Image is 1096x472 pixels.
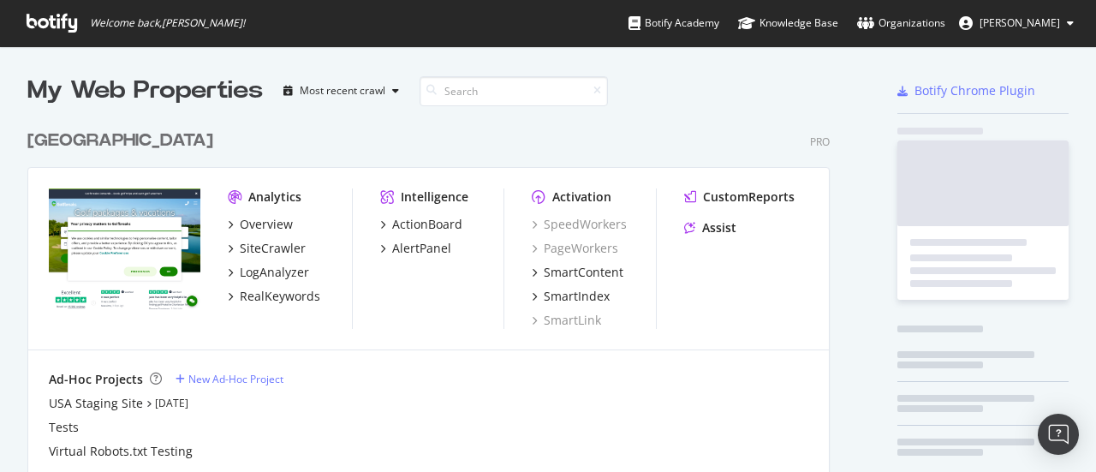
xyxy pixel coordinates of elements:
[392,216,462,233] div: ActionBoard
[532,264,623,281] a: SmartContent
[90,16,245,30] span: Welcome back, [PERSON_NAME] !
[380,216,462,233] a: ActionBoard
[392,240,451,257] div: AlertPanel
[228,216,293,233] a: Overview
[684,219,736,236] a: Assist
[738,15,838,32] div: Knowledge Base
[897,82,1035,99] a: Botify Chrome Plugin
[248,188,301,206] div: Analytics
[176,372,283,386] a: New Ad-Hoc Project
[552,188,611,206] div: Activation
[27,128,213,153] div: [GEOGRAPHIC_DATA]
[380,240,451,257] a: AlertPanel
[914,82,1035,99] div: Botify Chrome Plugin
[228,264,309,281] a: LogAnalyzer
[240,240,306,257] div: SiteCrawler
[980,15,1060,30] span: Tom Duncombe
[544,288,610,305] div: SmartIndex
[544,264,623,281] div: SmartContent
[532,240,618,257] a: PageWorkers
[401,188,468,206] div: Intelligence
[228,240,306,257] a: SiteCrawler
[228,288,320,305] a: RealKeywords
[240,264,309,281] div: LogAnalyzer
[27,128,220,153] a: [GEOGRAPHIC_DATA]
[27,74,263,108] div: My Web Properties
[703,188,795,206] div: CustomReports
[240,288,320,305] div: RealKeywords
[49,395,143,412] a: USA Staging Site
[532,312,601,329] a: SmartLink
[188,372,283,386] div: New Ad-Hoc Project
[49,443,193,460] a: Virtual Robots.txt Testing
[277,77,406,105] button: Most recent crawl
[155,396,188,410] a: [DATE]
[945,9,1087,37] button: [PERSON_NAME]
[532,216,627,233] a: SpeedWorkers
[532,288,610,305] a: SmartIndex
[420,76,608,106] input: Search
[300,86,385,96] div: Most recent crawl
[49,419,79,436] a: Tests
[684,188,795,206] a: CustomReports
[49,188,200,310] img: www.golfbreaks.com/en-us/
[702,219,736,236] div: Assist
[628,15,719,32] div: Botify Academy
[810,134,830,149] div: Pro
[49,371,143,388] div: Ad-Hoc Projects
[1038,414,1079,455] div: Open Intercom Messenger
[857,15,945,32] div: Organizations
[240,216,293,233] div: Overview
